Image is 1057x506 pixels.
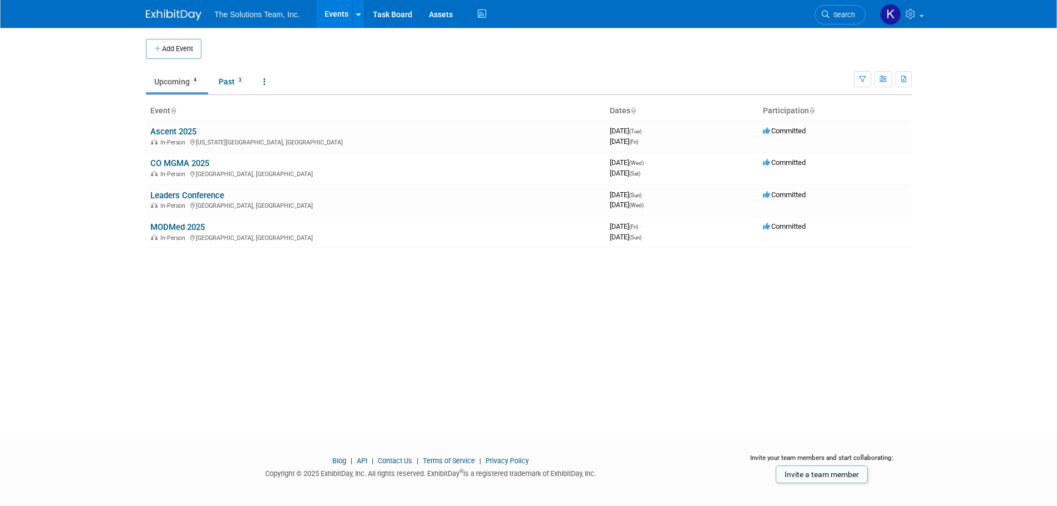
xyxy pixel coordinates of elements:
a: Contact Us [378,457,412,465]
img: In-Person Event [151,202,158,208]
span: - [643,127,645,135]
span: Committed [763,158,806,167]
a: Search [815,5,866,24]
span: 3 [235,76,245,84]
div: [US_STATE][GEOGRAPHIC_DATA], [GEOGRAPHIC_DATA] [150,137,601,146]
div: Invite your team members and start collaborating: [732,453,912,470]
a: Ascent 2025 [150,127,196,137]
span: Committed [763,127,806,135]
a: Privacy Policy [485,457,529,465]
img: In-Person Event [151,139,158,144]
span: [DATE] [610,137,638,146]
div: [GEOGRAPHIC_DATA], [GEOGRAPHIC_DATA] [150,169,601,178]
th: Event [146,102,605,121]
div: Copyright © 2025 ExhibitDay, Inc. All rights reserved. ExhibitDay is a registered trademark of Ex... [146,466,716,479]
a: Sort by Participation Type [809,106,815,115]
span: (Fri) [629,139,638,145]
span: In-Person [160,171,189,178]
span: [DATE] [610,169,640,177]
a: MODMed 2025 [150,222,205,232]
span: - [643,191,645,199]
a: Leaders Conference [150,191,224,201]
span: | [369,457,376,465]
span: (Tue) [629,128,641,134]
a: Upcoming4 [146,71,208,92]
img: ExhibitDay [146,9,201,21]
img: In-Person Event [151,171,158,176]
div: [GEOGRAPHIC_DATA], [GEOGRAPHIC_DATA] [150,201,601,209]
span: [DATE] [610,222,641,231]
span: [DATE] [610,233,641,241]
span: (Wed) [629,202,644,208]
div: [GEOGRAPHIC_DATA], [GEOGRAPHIC_DATA] [150,233,601,242]
a: Blog [332,457,346,465]
span: 4 [190,76,200,84]
span: [DATE] [610,127,645,135]
span: In-Person [160,139,189,146]
sup: ® [459,468,463,474]
span: (Sat) [629,171,640,177]
span: (Sun) [629,234,641,241]
a: API [357,457,367,465]
span: [DATE] [610,201,644,209]
span: In-Person [160,234,189,242]
th: Participation [758,102,912,121]
span: In-Person [160,202,189,209]
span: [DATE] [610,158,647,167]
a: CO MGMA 2025 [150,158,209,168]
span: The Solutions Team, Inc. [215,10,300,19]
img: In-Person Event [151,234,158,240]
a: Past3 [210,71,253,92]
img: Kaelon Harris [880,4,901,25]
span: (Fri) [629,224,638,230]
span: | [348,457,355,465]
span: - [645,158,647,167]
a: Invite a team member [776,465,868,483]
span: Committed [763,191,806,199]
a: Terms of Service [423,457,475,465]
span: (Sun) [629,192,641,198]
a: Sort by Event Name [170,106,176,115]
span: (Wed) [629,160,644,166]
span: Search [830,11,855,19]
a: Sort by Start Date [630,106,636,115]
span: - [640,222,641,231]
span: Committed [763,222,806,231]
button: Add Event [146,39,201,59]
th: Dates [605,102,758,121]
span: | [477,457,484,465]
span: | [414,457,421,465]
span: [DATE] [610,191,645,199]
